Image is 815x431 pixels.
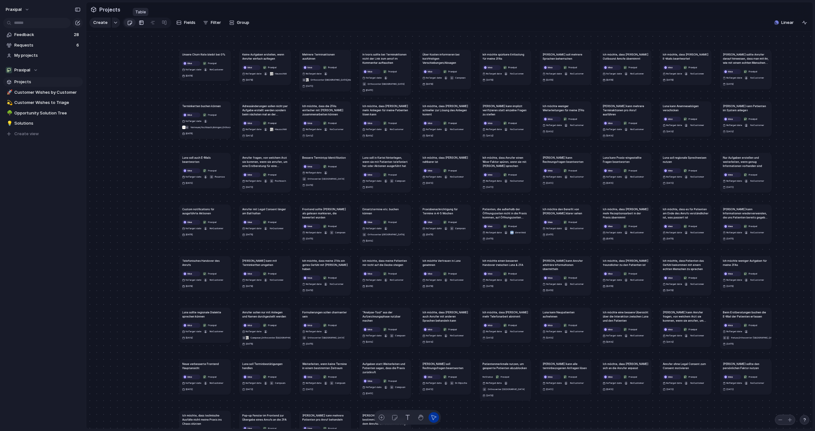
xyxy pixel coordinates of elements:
[241,77,254,83] button: [DATE]
[486,72,502,76] span: No Target date
[662,122,683,128] button: NoTarget date
[508,121,517,125] span: Praxipal
[508,66,517,69] span: Praxipal
[14,131,39,137] span: Create view
[743,172,758,177] button: Praxipal
[546,130,553,133] span: [DATE]
[690,124,704,127] span: No Customer
[7,99,11,106] div: 💫
[201,18,223,28] button: Filter
[275,128,287,131] span: Hausschild
[366,128,382,131] span: No Target date
[689,122,705,128] button: NoCustomer
[186,132,193,135] span: [DATE]
[448,121,457,125] span: Praxipal
[482,133,494,138] button: [DATE]
[722,81,734,87] button: [DATE]
[422,81,434,87] button: [DATE]
[482,172,502,177] button: Idea
[726,76,742,80] span: No Target date
[202,61,217,66] button: Praxipal
[422,174,443,179] button: NoTarget date
[606,72,622,76] span: No Target date
[602,65,622,70] button: Idea
[186,175,202,179] span: No Target date
[689,117,697,121] span: Praxipal
[542,122,563,128] button: NoTarget date
[482,120,502,126] button: Idea
[428,121,432,125] span: Idea
[388,173,397,177] span: Praxipal
[486,78,493,82] span: [DATE]
[726,130,733,133] span: [DATE]
[662,174,683,179] button: NoTarget date
[722,122,743,128] button: NoTarget date
[602,71,623,76] button: NoTarget date
[426,82,433,86] span: [DATE]
[262,172,278,177] button: Praxipal
[211,19,221,26] span: Filter
[308,165,312,168] span: Idea
[510,72,524,75] span: No Customer
[542,116,562,122] button: Idea
[7,120,11,127] div: 💡
[602,133,614,138] button: [DATE]
[241,65,261,70] button: Idea
[322,164,338,169] button: Praxipal
[722,69,742,74] button: Idea
[187,62,192,65] span: Idea
[509,127,525,132] button: NoCustomer
[722,172,742,177] button: Idea
[268,121,277,125] span: Praxipal
[89,18,111,28] button: Create
[226,18,252,28] button: Group
[502,120,518,126] button: Praxipal
[311,78,360,82] span: Orthocenter [GEOGRAPHIC_DATA] , Hausschild
[442,168,458,173] button: Praxipal
[368,82,405,86] span: Orthocenter [GEOGRAPHIC_DATA]
[6,89,12,96] button: 🚀
[3,65,83,75] button: Praxipal
[602,77,614,83] button: [DATE]
[306,134,313,137] span: [DATE]
[209,68,223,71] span: No Customer
[3,88,83,97] a: 🚀Customer Wishes by Customer
[542,77,554,83] button: [DATE]
[630,72,644,75] span: No Customer
[390,128,404,131] span: No Customer
[668,169,673,172] span: Idea
[662,168,682,173] button: Idea
[662,65,682,70] button: Idea
[208,62,216,65] span: Praxipal
[608,121,613,125] span: Idea
[306,171,322,174] span: No Target date
[749,117,757,121] span: Praxipal
[422,120,442,126] button: Idea
[666,130,674,133] span: [DATE]
[569,71,585,76] button: NoCustomer
[662,116,682,122] button: Idea
[608,169,613,172] span: Idea
[209,174,226,179] button: Feuersee
[362,172,382,177] button: Idea
[181,118,202,124] button: NoTarget date
[548,169,553,172] span: Idea
[488,66,493,69] span: Idea
[301,127,322,132] button: NoTarget date
[602,168,622,173] button: Idea
[181,73,194,78] button: [DATE]
[502,65,518,70] button: Praxipal
[422,133,434,138] button: [DATE]
[482,71,503,76] button: NoTarget date
[190,126,259,129] span: Verneuer , Fischbach , Börngen , Orthocenter [GEOGRAPHIC_DATA]
[7,89,11,96] div: 🚀
[749,70,757,73] span: Praxipal
[187,113,192,117] span: Idea
[486,134,493,137] span: [DATE]
[3,108,83,118] div: 🌳Opportunity Solution Tree
[184,19,195,26] span: Fields
[275,72,287,76] span: Hausschild
[7,109,11,117] div: 🌳
[362,81,405,87] button: Orthocenter [GEOGRAPHIC_DATA]
[241,133,254,138] button: [DATE]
